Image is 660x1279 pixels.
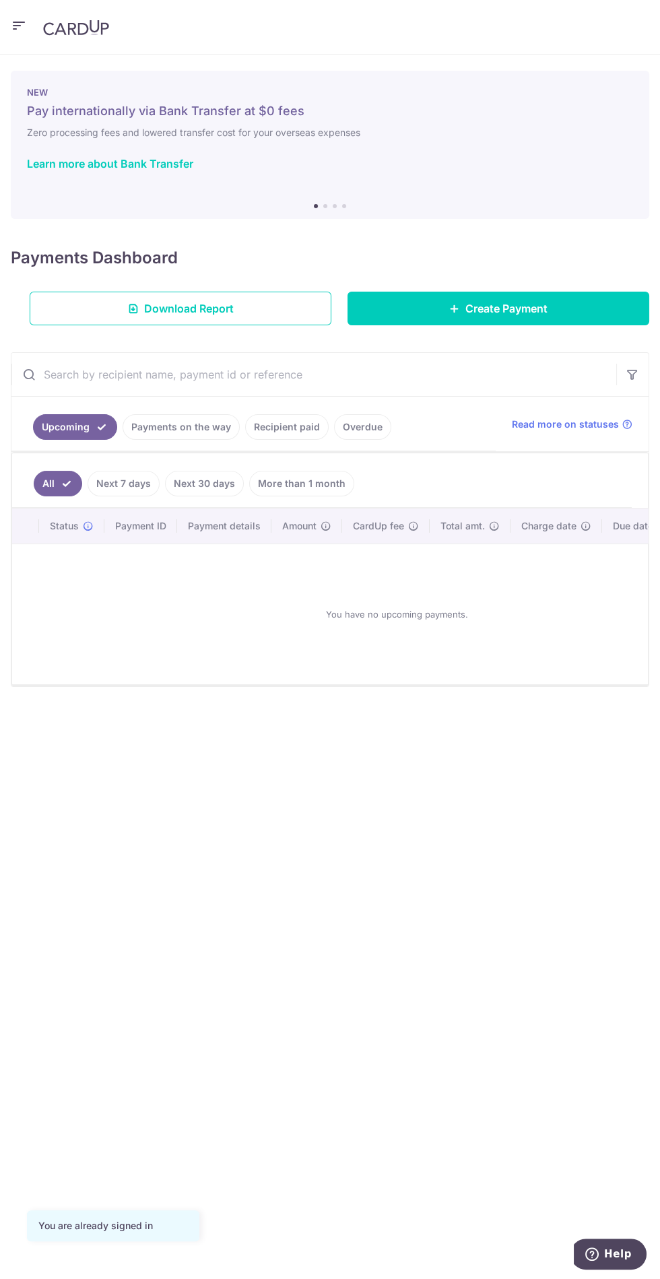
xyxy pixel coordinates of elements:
[512,418,619,431] span: Read more on statuses
[27,157,193,170] a: Learn more about Bank Transfer
[348,292,649,325] a: Create Payment
[27,125,633,141] h6: Zero processing fees and lowered transfer cost for your overseas expenses
[50,519,79,533] span: Status
[34,471,82,496] a: All
[613,519,653,533] span: Due date
[465,300,548,317] span: Create Payment
[43,20,109,36] img: CardUp
[104,509,177,544] th: Payment ID
[249,471,354,496] a: More than 1 month
[353,519,404,533] span: CardUp fee
[245,414,329,440] a: Recipient paid
[440,519,485,533] span: Total amt.
[165,471,244,496] a: Next 30 days
[334,414,391,440] a: Overdue
[282,519,317,533] span: Amount
[574,1239,647,1272] iframe: Opens a widget where you can find more information
[33,414,117,440] a: Upcoming
[11,246,178,270] h4: Payments Dashboard
[27,87,633,98] p: NEW
[123,414,240,440] a: Payments on the way
[177,509,271,544] th: Payment details
[27,103,633,119] h5: Pay internationally via Bank Transfer at $0 fees
[521,519,576,533] span: Charge date
[512,418,632,431] a: Read more on statuses
[38,1219,188,1233] div: You are already signed in
[30,292,331,325] a: Download Report
[88,471,160,496] a: Next 7 days
[11,353,616,396] input: Search by recipient name, payment id or reference
[144,300,234,317] span: Download Report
